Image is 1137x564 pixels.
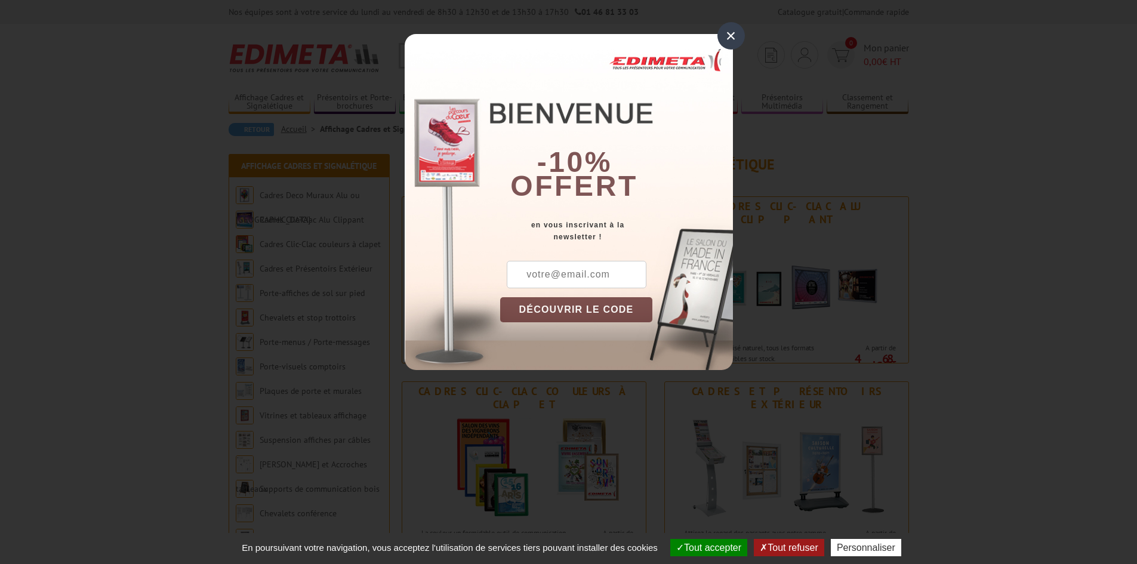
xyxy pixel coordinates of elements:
[717,22,745,50] div: ×
[670,539,747,556] button: Tout accepter
[507,261,646,288] input: votre@email.com
[537,146,612,178] b: -10%
[510,170,638,202] font: offert
[236,543,664,553] span: En poursuivant votre navigation, vous acceptez l'utilisation de services tiers pouvant installer ...
[500,297,653,322] button: DÉCOUVRIR LE CODE
[831,539,901,556] button: Personnaliser (fenêtre modale)
[754,539,824,556] button: Tout refuser
[500,219,733,243] div: en vous inscrivant à la newsletter !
